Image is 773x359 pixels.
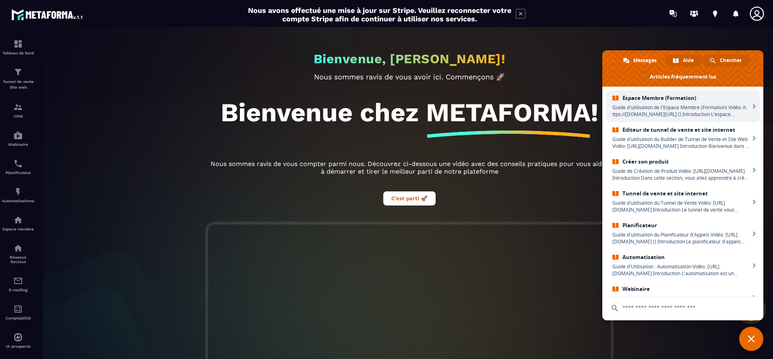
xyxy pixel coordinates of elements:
[2,270,34,298] a: emailemailE-mailing
[2,288,34,292] p: E-mailing
[606,122,760,154] a: Editeur de tunnel de vente et site internetGuide d'utilisation du Builder de Tunnel de Vente et S...
[13,187,23,197] img: automations
[612,127,750,133] span: Editeur de tunnel de vente et site internet
[2,227,34,231] p: Espace membre
[2,170,34,175] p: Planificateur
[612,286,750,293] span: Webinaire
[2,96,34,125] a: formationformationCRM
[633,54,657,66] span: Messages
[612,168,750,181] span: Guide de Création de Produit Vidéo: [URL][DOMAIN_NAME] Introduction Dans cette section, vous alle...
[2,61,34,96] a: formationformationTunnel de vente Site web
[248,6,512,23] h2: Nous avons effectué une mise à jour sur Stripe. Veuillez reconnecter votre compte Stripe afin de ...
[612,199,750,213] span: Guide d'utilisation du Tunnel de Vente Vidéo: [URL][DOMAIN_NAME] Introduction Le tunnel de vente ...
[612,190,750,197] span: Tunnel de vente et site internet
[383,191,436,205] button: C’est parti 🚀
[612,104,750,118] span: Guide d'utilisation de l'Espace Membre (Formation) Vidéo: h ttps://[DOMAIN_NAME][URL] () Introduc...
[13,304,23,314] img: accountant
[314,51,506,66] h2: Bienvenue, [PERSON_NAME]!
[2,181,34,209] a: automationsautomationsAutomatisations
[2,79,34,90] p: Tunnel de vente Site web
[2,237,34,270] a: social-networksocial-networkRéseaux Sociaux
[2,33,34,61] a: formationformationTableau de bord
[2,316,34,320] p: Comptabilité
[2,153,34,181] a: schedulerschedulerPlanificateur
[606,281,760,313] a: WebinaireGuide de gestion des Webinaires en Direct Vidéo: [URL][DOMAIN_NAME] 1. Accéder à l'ongle...
[13,276,23,286] img: email
[683,54,694,66] span: Aide
[13,215,23,225] img: automations
[13,39,23,49] img: formation
[606,90,760,122] a: Espace Membre (Formation)Guide d'utilisation de l'Espace Membre (Formation) Vidéo: h ttps://[DOMA...
[2,114,34,118] p: CRM
[11,7,84,22] img: logo
[208,73,611,81] p: Nous sommes ravis de vous avoir ici. Commençons 🚀
[2,344,34,349] p: IA prospects
[606,249,760,281] a: AutomatisationGuide d'Utilisation : Automatisation Vidéo: [URL][DOMAIN_NAME] Introduction L'autom...
[13,67,23,77] img: formation
[2,199,34,203] p: Automatisations
[612,231,750,245] span: Guide d'utilisation du Planificateur d'Appels Vidéo: [URL][DOMAIN_NAME] () Introduction Le planif...
[2,125,34,153] a: automationsautomationsWebinaire
[2,298,34,326] a: accountantaccountantComptabilité
[2,255,34,264] p: Réseaux Sociaux
[383,194,436,202] a: C’est parti 🚀
[612,136,750,149] span: Guide d'utilisation du Builder de Tunnel de Vente et Site Web Vidéo: [URL][DOMAIN_NAME] Introduct...
[13,332,23,342] img: automations
[13,102,23,112] img: formation
[739,327,763,351] a: Fermer le chat
[221,97,598,128] h1: Bienvenue chez METAFORMA!
[720,54,742,66] span: Chercher
[612,295,750,309] span: Guide de gestion des Webinaires en Direct Vidéo: [URL][DOMAIN_NAME] 1. Accéder à l'onglet Webinai...
[208,160,611,175] p: Nous sommes ravis de vous compter parmi nous. Découvrez ci-dessous une vidéo avec des conseils pr...
[606,186,760,218] a: Tunnel de vente et site internetGuide d'utilisation du Tunnel de Vente Vidéo: [URL][DOMAIN_NAME] ...
[13,243,23,253] img: social-network
[606,218,760,249] a: PlanificateurGuide d'utilisation du Planificateur d'Appels Vidéo: [URL][DOMAIN_NAME] () Introduct...
[2,209,34,237] a: automationsautomationsEspace membre
[612,254,750,261] span: Automatisation
[13,131,23,140] img: automations
[612,263,750,277] span: Guide d'Utilisation : Automatisation Vidéo: [URL][DOMAIN_NAME] Introduction L'automatisation est ...
[13,159,23,168] img: scheduler
[2,142,34,147] p: Webinaire
[612,158,750,165] span: Créer son produit
[703,54,750,66] a: Chercher
[616,54,665,66] a: Messages
[2,51,34,55] p: Tableau de bord
[612,222,750,229] span: Planificateur
[612,95,750,102] span: Espace Membre (Formation)
[606,154,760,186] a: Créer son produitGuide de Création de Produit Vidéo: [URL][DOMAIN_NAME] Introduction Dans cette s...
[666,54,702,66] a: Aide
